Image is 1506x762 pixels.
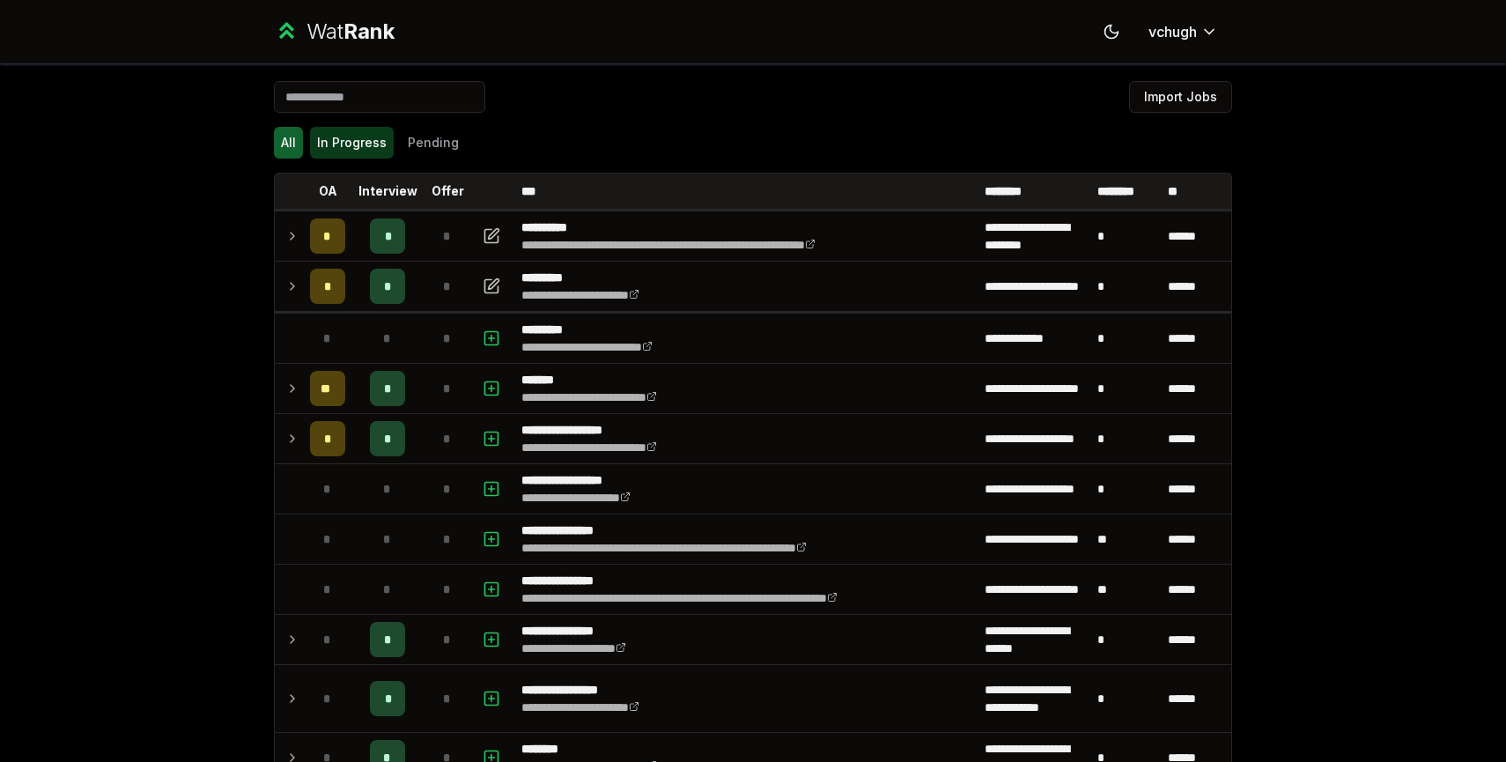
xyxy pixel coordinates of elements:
p: Offer [432,182,464,200]
a: WatRank [274,18,395,46]
div: Wat [306,18,395,46]
p: OA [319,182,337,200]
button: Pending [401,127,466,159]
span: Rank [343,18,395,44]
button: All [274,127,303,159]
button: In Progress [310,127,394,159]
span: vchugh [1148,21,1197,42]
p: Interview [358,182,417,200]
button: Import Jobs [1129,81,1232,113]
button: vchugh [1134,16,1232,48]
